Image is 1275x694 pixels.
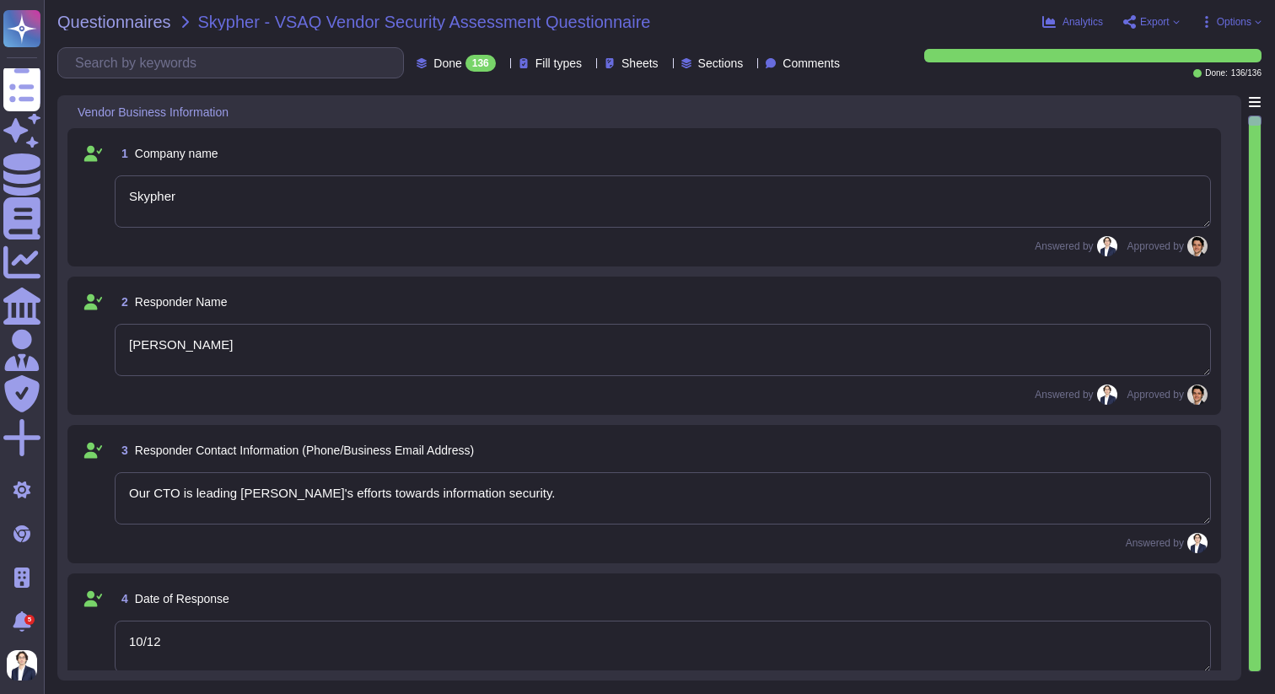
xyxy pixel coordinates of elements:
span: Options [1217,17,1251,27]
button: user [3,647,49,684]
div: 136 [465,55,496,72]
span: Vendor Business Information [78,106,229,118]
span: Responder Name [135,295,228,309]
img: user [7,650,37,681]
div: 5 [24,615,35,625]
span: Done: [1205,69,1228,78]
span: 136 / 136 [1231,69,1262,78]
span: Answered by [1035,241,1093,251]
span: Answered by [1126,538,1184,548]
span: Approved by [1127,390,1184,400]
span: Fill types [535,57,582,69]
span: 3 [115,444,128,456]
img: user [1097,385,1117,405]
img: user [1187,385,1208,405]
span: Questionnaires [57,13,171,30]
span: 2 [115,296,128,308]
span: 4 [115,593,128,605]
span: Approved by [1127,241,1184,251]
span: Done [433,57,461,69]
span: Export [1140,17,1170,27]
textarea: Our CTO is leading [PERSON_NAME]'s efforts towards information security. [115,472,1211,525]
span: Skypher - VSAQ Vendor Security Assessment Questionnaire [198,13,651,30]
img: user [1187,533,1208,553]
textarea: 10/12 [115,621,1211,673]
span: 1 [115,148,128,159]
span: Answered by [1035,390,1093,400]
input: Search by keywords [67,48,403,78]
img: user [1097,236,1117,256]
span: Company name [135,147,218,160]
span: Sheets [621,57,659,69]
span: Date of Response [135,592,229,605]
span: Responder Contact Information (Phone/Business Email Address) [135,444,474,457]
span: Analytics [1062,17,1103,27]
img: user [1187,236,1208,256]
button: Analytics [1042,15,1103,29]
span: Sections [698,57,744,69]
textarea: Skypher [115,175,1211,228]
textarea: [PERSON_NAME] [115,324,1211,376]
span: Comments [783,57,840,69]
